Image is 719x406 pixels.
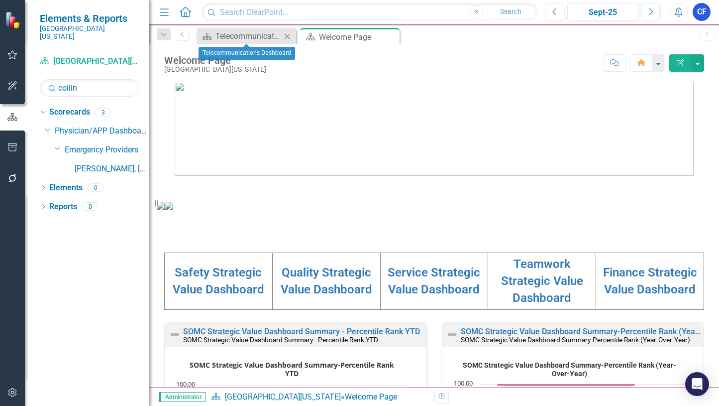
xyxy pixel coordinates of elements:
img: Not Defined [446,329,458,341]
img: download%20somc%20logo%20v2.png [175,82,694,176]
text: 100.00 [176,380,195,389]
text: 100.00 [454,379,473,388]
g: Goal, series 2 of 3. Line with 6 data points. [495,383,636,387]
div: Welcome Page [345,392,397,402]
button: Search [486,5,536,19]
div: Welcome Page [319,31,397,43]
a: Scorecards [49,107,90,118]
div: [GEOGRAPHIC_DATA][US_STATE] [164,66,266,73]
span: Administrator [159,392,206,402]
a: Teamwork Strategic Value Dashboard [501,257,583,305]
div: Sept-25 [571,6,636,18]
input: Search ClearPoint... [202,3,538,21]
a: Finance Strategic Value Dashboard [603,266,697,296]
div: » [211,392,427,403]
button: Sept-25 [567,3,639,21]
a: Emergency Providers [65,144,149,156]
img: ClearPoint Strategy [5,11,22,28]
a: Reports [49,201,77,213]
a: Service Strategic Value Dashboard [388,266,480,296]
a: Physician/APP Dashboards [55,126,149,137]
a: [GEOGRAPHIC_DATA][US_STATE] [225,392,341,402]
a: [PERSON_NAME], [GEOGRAPHIC_DATA] [75,163,149,175]
a: Elements [49,182,83,194]
div: 0 [82,202,98,211]
div: Open Intercom Messenger [685,372,709,396]
small: [GEOGRAPHIC_DATA][US_STATE] [40,24,139,41]
span: Elements & Reports [40,12,139,24]
a: SOMC Strategic Value Dashboard Summary - Percentile Rank YTD [183,327,420,336]
div: 0 [88,183,103,192]
a: Safety Strategic Value Dashboard [173,266,264,296]
div: Welcome Page [164,55,266,66]
text: SOMC Strategic Value Dashboard Summary-Percentile Rank (Year- Over-Year) [462,361,676,378]
text: SOMC Strategic Value Dashboard Summary-Percentile Rank YTD [190,360,394,378]
a: Telecommunications Dashboard [199,30,281,42]
input: Search Below... [40,79,139,97]
img: Not Defined [169,329,181,341]
div: 3 [95,108,111,117]
div: Telecommunications Dashboard [199,47,295,60]
span: Search [500,7,521,15]
div: Telecommunications Dashboard [215,30,281,42]
a: Quality Strategic Value Dashboard [281,266,372,296]
button: CF [693,3,711,21]
img: download%20somc%20strategic%20values%20v2.png [165,202,173,210]
a: [GEOGRAPHIC_DATA][US_STATE] [40,56,139,67]
small: SOMC Strategic Value Dashboard Summary - Percentile Rank YTD [183,336,378,344]
small: SOMC Strategic Value Dashboard Summary-Percentile Rank (Year-Over-Year) [461,336,690,344]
